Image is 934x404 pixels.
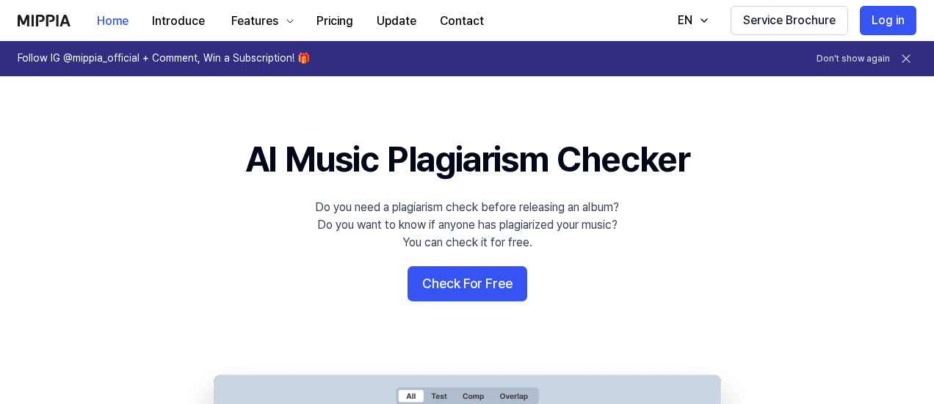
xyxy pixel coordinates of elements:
[675,12,695,29] div: EN
[817,53,890,65] button: Don't show again
[860,6,916,35] button: Log in
[18,15,70,26] img: logo
[305,7,365,36] button: Pricing
[365,1,428,41] a: Update
[140,7,217,36] button: Introduce
[428,7,496,36] button: Contact
[408,266,527,301] button: Check For Free
[663,6,719,35] button: EN
[365,7,428,36] button: Update
[315,199,619,251] div: Do you need a plagiarism check before releasing an album? Do you want to know if anyone has plagi...
[245,135,689,184] h1: AI Music Plagiarism Checker
[228,12,281,30] div: Features
[85,7,140,36] button: Home
[18,51,310,66] h1: Follow IG @mippia_official + Comment, Win a Subscription! 🎁
[731,6,848,35] button: Service Brochure
[217,7,305,36] button: Features
[85,1,140,41] a: Home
